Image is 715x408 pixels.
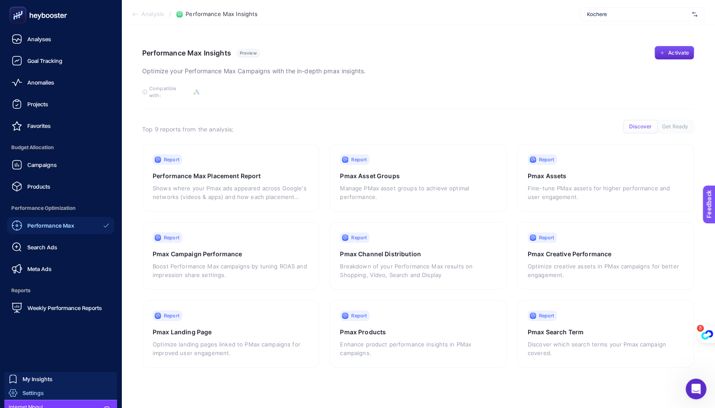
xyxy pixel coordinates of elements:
[7,199,114,217] span: Performance Optimization
[539,234,555,241] span: Report
[351,156,367,163] span: Report
[142,49,231,57] h1: Performance Max Insights
[153,340,309,357] p: Optimize landing pages linked to PMax campaigns for improved user engagement.
[153,184,309,201] p: Shows where your Pmax ads appeared across Google's networks (videos & apps) and how each placemen...
[153,262,309,279] p: Boost Performance Max campaigns by tuning ROAS and impression share settings.
[686,379,706,399] iframe: Intercom live chat
[528,184,684,201] p: Fine-tune PMax assets for higher performance and user engagement.
[7,260,114,277] a: Meta Ads
[142,125,233,134] h3: Top 9 reports from the analysis;
[27,79,54,86] span: Anomalies
[528,250,684,258] h3: Pmax Creative Performance
[539,312,555,319] span: Report
[27,161,57,168] span: Campaigns
[240,50,257,55] span: Preview
[539,156,555,163] span: Report
[27,57,62,64] span: Goal Tracking
[7,217,114,234] a: Performance Max
[340,262,496,279] p: Breakdown of your Performance Max results on Shopping, Video, Search and Display
[517,144,694,212] a: ReportPmax AssetsFine-tune PMax assets for higher performance and user engagement.
[27,244,57,251] span: Search Ads
[528,328,684,336] h3: Pmax Search Term
[27,101,48,108] span: Projects
[528,262,684,279] p: Optimize creative assets in PMax campaigns for better engagement.
[340,250,496,258] h3: Pmax Channel Distribution
[164,312,180,319] span: Report
[142,66,366,76] p: Optimize your Performance Max Campaigns with the in-depth pmax insights.
[164,234,180,241] span: Report
[668,49,689,56] span: Activate
[657,121,693,133] button: Get Ready
[7,139,114,156] span: Budget Allocation
[142,300,319,368] a: ReportPmax Landing PageOptimize landing pages linked to PMax campaigns for improved user engagement.
[7,95,114,113] a: Projects
[27,304,102,311] span: Weekly Performance Reports
[7,282,114,299] span: Reports
[351,234,367,241] span: Report
[149,85,188,99] span: Compatible with:
[587,11,689,18] span: Kochere
[654,46,694,60] button: Activate
[7,30,114,48] a: Analyses
[330,300,506,368] a: ReportPmax ProductsEnhance product performance insights in PMax campaigns.
[142,222,319,290] a: ReportPmax Campaign PerformanceBoost Performance Max campaigns by tuning ROAS and impression shar...
[142,144,319,212] a: ReportPerformance Max Placement ReportShows where your Pmax ads appeared across Google's networks...
[153,328,309,336] h3: Pmax Landing Page
[662,124,688,130] span: Get Ready
[153,172,309,180] h3: Performance Max Placement Report
[340,172,496,180] h3: Pmax Asset Groups
[7,178,114,195] a: Products
[27,36,51,42] span: Analyses
[27,183,50,190] span: Products
[351,312,367,319] span: Report
[330,144,506,212] a: ReportPmax Asset GroupsManage PMax asset groups to achieve optimal performance.
[4,386,117,400] a: Settings
[27,265,52,272] span: Meta Ads
[517,300,694,368] a: ReportPmax Search TermDiscover which search terms your Pmax campaign covered.
[27,222,74,229] span: Performance Max
[186,11,258,18] span: Performance Max Insights
[23,375,52,382] span: My Insights
[528,340,684,357] p: Discover which search terms your Pmax campaign covered.
[153,250,309,258] h3: Pmax Campaign Performance
[7,238,114,256] a: Search Ads
[692,10,697,19] img: svg%3e
[7,74,114,91] a: Anomalies
[5,3,33,10] span: Feedback
[517,222,694,290] a: ReportPmax Creative PerformanceOptimize creative assets in PMax campaigns for better engagement.
[624,121,657,133] button: Discover
[4,372,117,386] a: My Insights
[340,184,496,201] p: Manage PMax asset groups to achieve optimal performance.
[528,172,684,180] h3: Pmax Assets
[7,156,114,173] a: Campaigns
[23,389,44,396] span: Settings
[340,340,496,357] p: Enhance product performance insights in PMax campaigns.
[7,52,114,69] a: Goal Tracking
[340,328,496,336] h3: Pmax Products
[27,122,51,129] span: Favorites
[169,10,171,17] span: /
[7,299,114,317] a: Weekly Performance Reports
[141,11,164,18] span: Analysis
[629,124,652,130] span: Discover
[7,117,114,134] a: Favorites
[330,222,506,290] a: ReportPmax Channel DistributionBreakdown of your Performance Max results on Shopping, Video, Sear...
[164,156,180,163] span: Report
